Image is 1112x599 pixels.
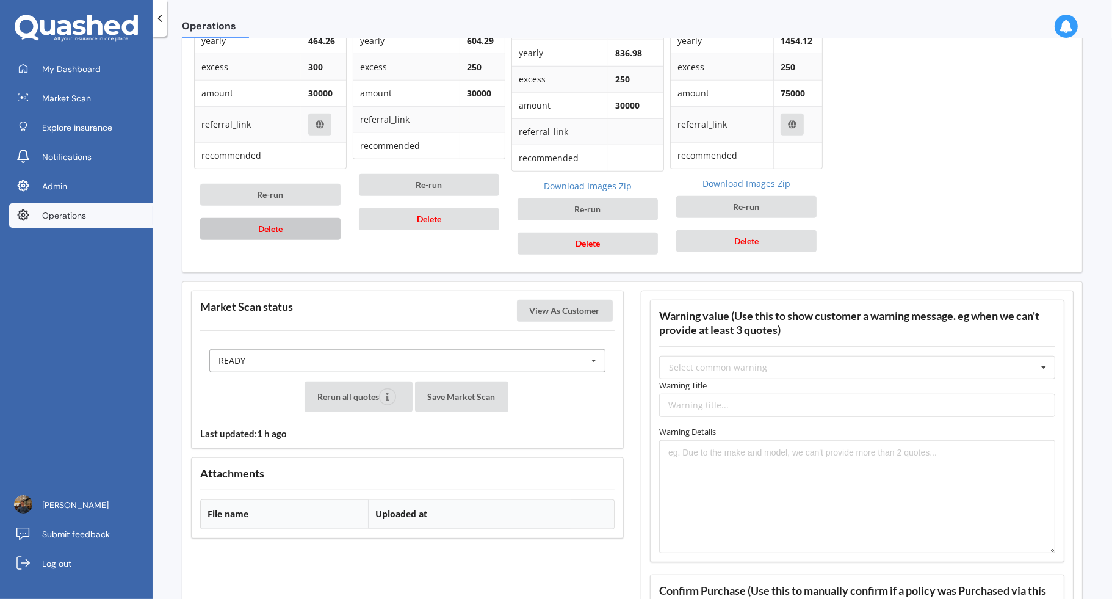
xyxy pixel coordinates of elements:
[42,528,110,540] span: Submit feedback
[669,363,767,372] div: Select common warning
[182,20,249,37] span: Operations
[671,54,773,80] td: excess
[9,203,153,228] a: Operations
[359,208,499,230] button: Delete
[42,180,67,192] span: Admin
[517,305,615,316] a: View As Customer
[512,66,608,92] td: excess
[9,57,153,81] a: My Dashboard
[659,426,1055,438] label: Warning Details
[467,35,494,46] b: 604.29
[42,499,109,511] span: [PERSON_NAME]
[195,54,301,80] td: excess
[9,522,153,546] a: Submit feedback
[517,300,613,322] button: View As Customer
[200,300,293,314] h3: Market Scan status
[9,86,153,111] a: Market Scan
[781,87,805,99] b: 75000
[195,80,301,106] td: amount
[9,493,153,517] a: [PERSON_NAME]
[353,54,460,80] td: excess
[467,61,482,73] b: 250
[14,495,32,514] img: ACg8ocJLa-csUtcL-80ItbA20QSwDJeqfJvWfn8fgM9RBEIPTcSLDHdf=s96-c
[359,174,499,196] button: Re-run
[42,63,101,75] span: My Dashboard
[195,106,301,142] td: referral_link
[200,218,341,240] button: Delete
[9,174,153,198] a: Admin
[512,145,608,171] td: recommended
[258,223,283,234] span: Delete
[308,35,335,46] b: 464.26
[615,47,642,59] b: 836.98
[415,382,508,412] button: Save Market Scan
[518,198,658,220] button: Re-run
[417,214,441,224] span: Delete
[659,379,1055,391] label: Warning Title
[512,118,608,145] td: referral_link
[353,80,460,106] td: amount
[9,145,153,169] a: Notifications
[676,230,817,252] button: Delete
[512,40,608,66] td: yearly
[781,35,812,46] b: 1454.12
[308,87,333,99] b: 30000
[42,209,86,222] span: Operations
[218,357,245,365] div: READY
[42,151,92,163] span: Notifications
[200,466,615,481] h3: Attachments
[308,61,323,73] b: 300
[734,236,759,246] span: Delete
[671,142,773,169] td: recommended
[353,106,460,133] td: referral_link
[200,428,615,440] h4: Last updated: 1 h ago
[676,196,817,218] button: Re-run
[671,106,773,142] td: referral_link
[201,500,368,529] th: File name
[671,80,773,106] td: amount
[9,115,153,140] a: Explore insurance
[615,73,630,85] b: 250
[9,551,153,576] a: Log out
[42,92,91,104] span: Market Scan
[659,309,1055,337] h3: Warning value (Use this to show customer a warning message. eg when we can't provide at least 3 q...
[353,133,460,159] td: recommended
[353,27,460,54] td: yearly
[467,87,491,99] b: 30000
[195,27,301,54] td: yearly
[368,500,571,529] th: Uploaded at
[576,238,600,249] span: Delete
[305,382,413,412] button: Rerun all quotes
[511,180,664,192] a: Download Images Zip
[195,142,301,169] td: recommended
[615,100,640,111] b: 30000
[42,557,71,570] span: Log out
[42,122,112,134] span: Explore insurance
[518,233,658,255] button: Delete
[659,394,1055,417] input: Warning title...
[781,61,795,73] b: 250
[512,92,608,118] td: amount
[671,27,773,54] td: yearly
[200,184,341,206] button: Re-run
[670,178,823,190] a: Download Images Zip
